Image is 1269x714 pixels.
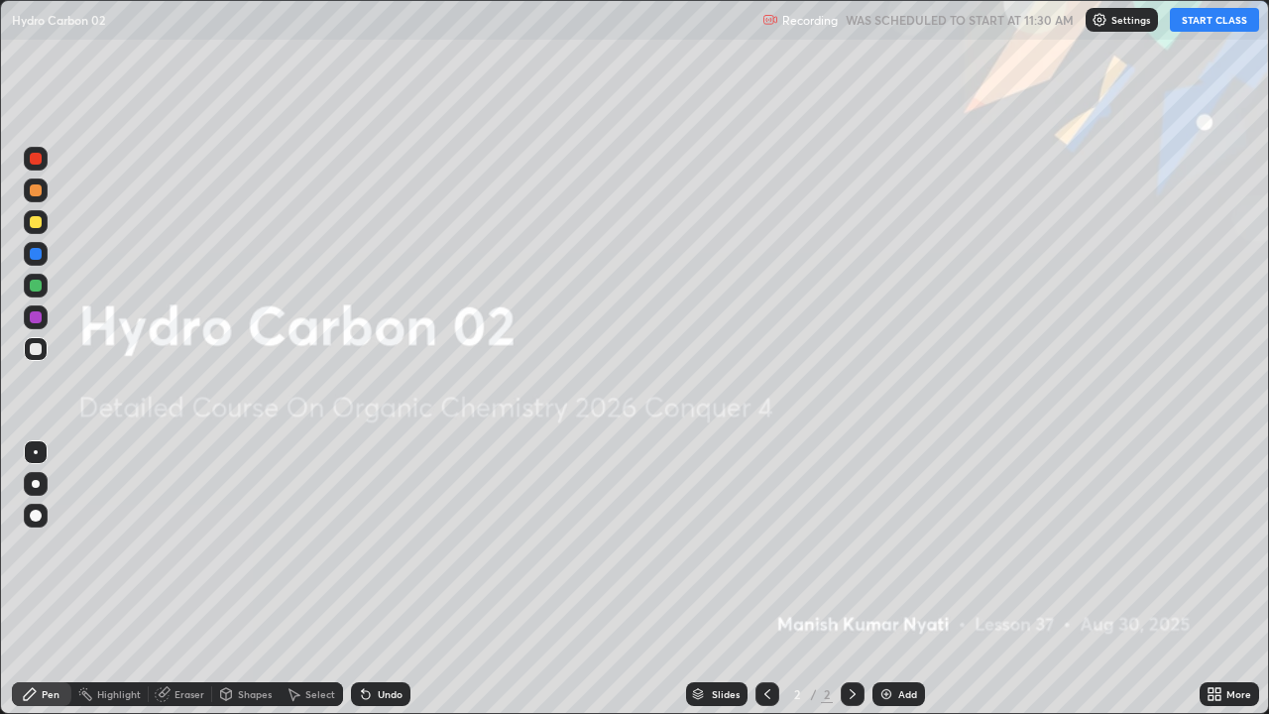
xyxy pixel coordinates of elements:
[782,13,838,28] p: Recording
[97,689,141,699] div: Highlight
[174,689,204,699] div: Eraser
[378,689,403,699] div: Undo
[42,689,59,699] div: Pen
[1170,8,1259,32] button: START CLASS
[238,689,272,699] div: Shapes
[821,685,833,703] div: 2
[12,12,105,28] p: Hydro Carbon 02
[787,688,807,700] div: 2
[846,11,1074,29] h5: WAS SCHEDULED TO START AT 11:30 AM
[762,12,778,28] img: recording.375f2c34.svg
[898,689,917,699] div: Add
[305,689,335,699] div: Select
[1092,12,1107,28] img: class-settings-icons
[878,686,894,702] img: add-slide-button
[1111,15,1150,25] p: Settings
[811,688,817,700] div: /
[712,689,740,699] div: Slides
[1226,689,1251,699] div: More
